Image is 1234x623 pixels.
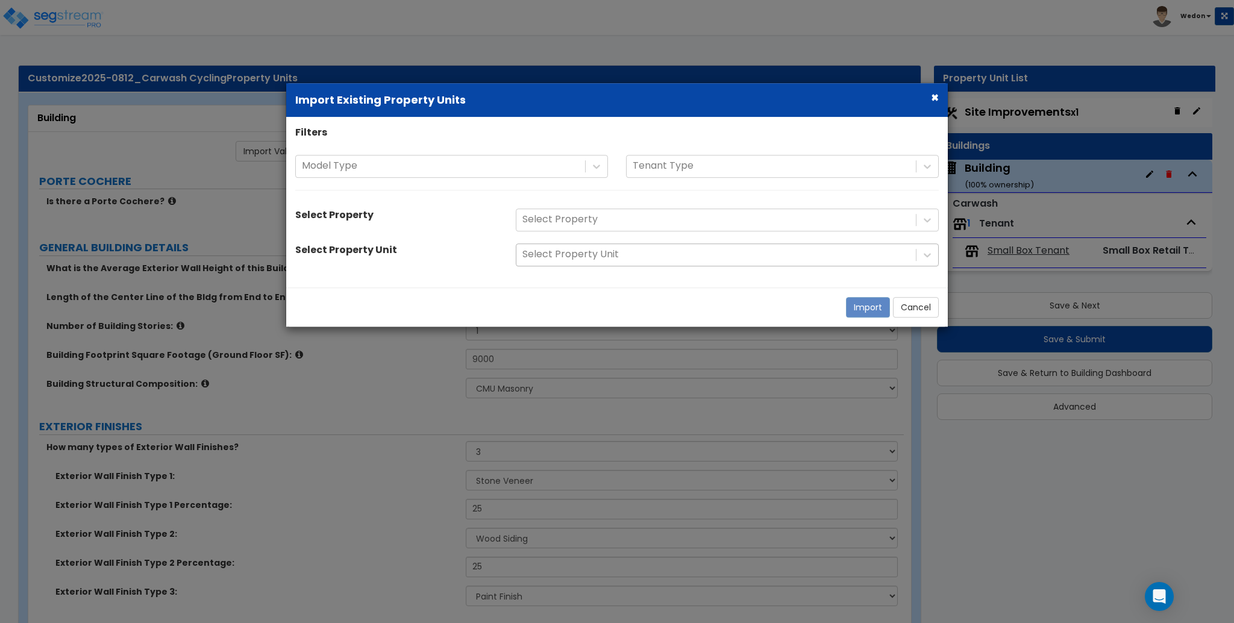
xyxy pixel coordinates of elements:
[295,92,466,107] b: Import Existing Property Units
[931,91,939,104] button: ×
[295,126,327,140] label: Filters
[295,243,397,257] label: Select Property Unit
[295,208,374,222] label: Select Property
[893,297,939,318] button: Cancel
[846,297,890,318] button: Import
[1145,582,1174,611] div: Open Intercom Messenger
